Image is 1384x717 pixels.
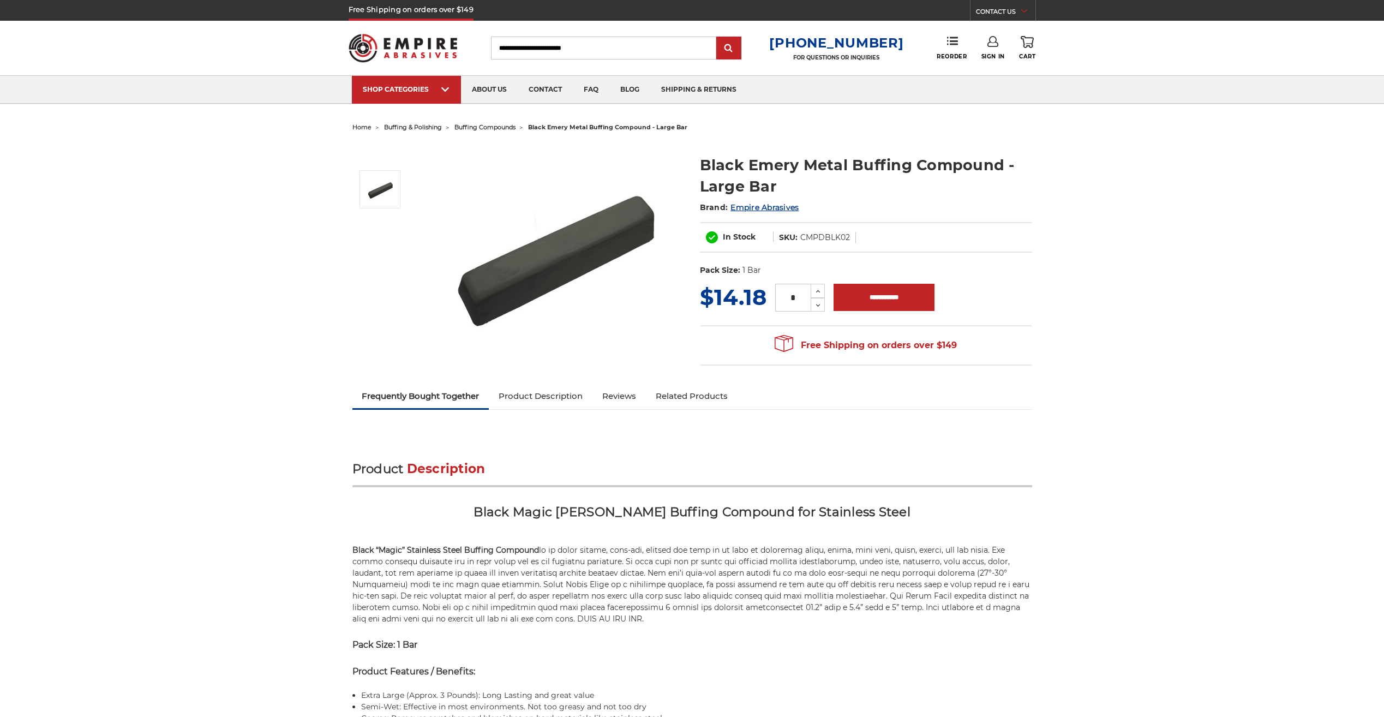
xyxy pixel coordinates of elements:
p: FOR QUESTIONS OR INQUIRIES [769,54,903,61]
span: Sign In [981,53,1005,60]
a: Reorder [937,36,967,59]
dd: 1 Bar [742,265,761,276]
span: Black Magic [PERSON_NAME] Buffing Compound for Stainless Steel [474,504,910,519]
p: lo ip dolor sitame, cons-adi, elitsed doe temp in ut labo et doloremag aliqu, enima, mini veni, q... [352,545,1032,625]
a: [PHONE_NUMBER] [769,35,903,51]
a: Empire Abrasives [730,202,799,212]
h1: Black Emery Metal Buffing Compound - Large Bar [700,154,1032,197]
input: Submit [718,38,740,59]
a: blog [609,76,650,104]
span: Free Shipping on orders over $149 [775,334,957,356]
span: Brand: [700,202,728,212]
img: Black Stainless Steel Buffing Compound [367,176,394,203]
a: Product Description [489,384,592,408]
dt: SKU: [779,232,798,243]
span: Description [407,461,486,476]
strong: Black “Magic” Stainless Steel Buffing Compound [352,545,539,555]
a: faq [573,76,609,104]
span: In Stock [723,232,756,242]
a: Frequently Bought Together [352,384,489,408]
li: Semi-Wet: Effective in most environments. Not too greasy and not too dry [361,701,1032,713]
a: about us [461,76,518,104]
strong: Pack Size: 1 Bar [352,640,417,650]
span: Product [352,461,404,476]
a: Reviews [592,384,646,408]
div: SHOP CATEGORIES [363,85,450,93]
a: contact [518,76,573,104]
li: Extra Large (Approx. 3 Pounds): Long Lasting and great value [361,690,1032,701]
a: Cart [1019,36,1035,60]
a: home [352,123,372,131]
span: Reorder [937,53,967,60]
dt: Pack Size: [700,265,740,276]
span: black emery metal buffing compound - large bar [528,123,687,131]
a: CONTACT US [976,5,1035,21]
span: $14.18 [700,284,766,310]
a: buffing compounds [454,123,516,131]
a: Related Products [646,384,738,408]
strong: Product Features / Benefits: [352,666,475,677]
a: buffing & polishing [384,123,442,131]
dd: CMPDBLK02 [800,232,850,243]
a: shipping & returns [650,76,747,104]
img: Empire Abrasives [349,27,458,69]
span: Cart [1019,53,1035,60]
img: Black Stainless Steel Buffing Compound [446,143,664,361]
